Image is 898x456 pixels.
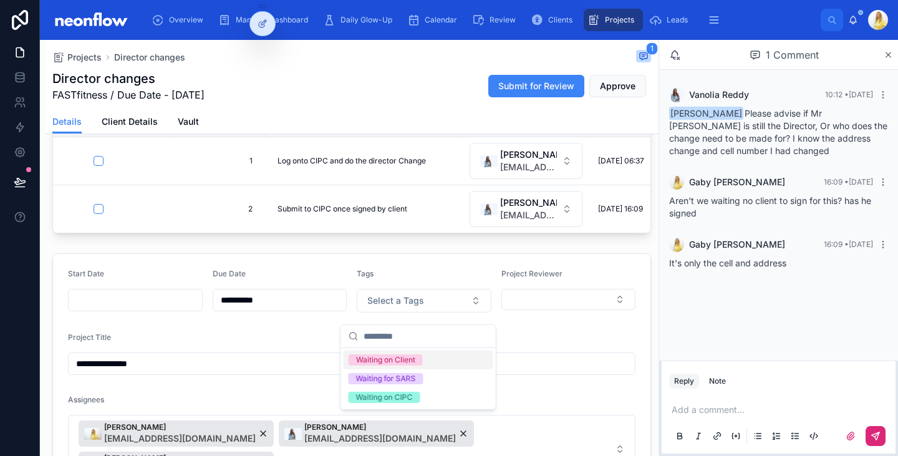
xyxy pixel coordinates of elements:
[425,15,457,25] span: Calendar
[470,143,582,179] button: Select Button
[498,80,574,92] span: Submit for Review
[584,9,643,31] a: Projects
[104,432,256,445] span: [EMAIL_ADDRESS][DOMAIN_NAME]
[669,195,871,218] span: Aren't we waiting no client to sign for this? has he signed
[598,156,644,166] span: [DATE] 06:37
[104,422,256,432] span: [PERSON_NAME]
[178,110,199,135] a: Vault
[704,374,731,389] button: Note
[825,90,873,99] span: 10:12 • [DATE]
[669,374,699,389] button: Reply
[667,15,688,25] span: Leads
[490,15,516,25] span: Review
[357,289,491,313] button: Select Button
[52,51,102,64] a: Projects
[169,15,203,25] span: Overview
[468,9,524,31] a: Review
[79,420,274,447] button: Unselect 1
[236,15,308,25] span: Manager Dashboard
[500,196,557,209] span: [PERSON_NAME]
[367,294,424,307] span: Select a Tags
[356,373,416,384] div: Waiting for SARS
[67,51,102,64] span: Projects
[52,115,82,128] span: Details
[605,15,634,25] span: Projects
[824,177,873,187] span: 16:09 • [DATE]
[68,332,111,342] span: Project Title
[500,209,557,221] span: [EMAIL_ADDRESS][DOMAIN_NAME]
[548,15,572,25] span: Clients
[142,6,821,34] div: scrollable content
[470,191,582,227] button: Select Button
[178,115,199,128] span: Vault
[669,258,786,268] span: It's only the cell and address
[645,9,697,31] a: Leads
[500,161,557,173] span: [EMAIL_ADDRESS][DOMAIN_NAME]
[356,392,413,403] div: Waiting on CIPC
[102,110,158,135] a: Client Details
[766,47,819,62] span: 1 Comment
[215,9,317,31] a: Manager Dashboard
[669,107,743,120] span: [PERSON_NAME]
[357,269,374,278] span: Tags
[213,269,246,278] span: Due Date
[68,269,104,278] span: Start Date
[319,9,401,31] a: Daily Glow-Up
[689,238,785,251] span: Gaby [PERSON_NAME]
[278,156,426,166] span: Log onto CIPC and do the director Change
[304,432,456,445] span: [EMAIL_ADDRESS][DOMAIN_NAME]
[646,42,658,55] span: 1
[636,50,651,65] button: 1
[669,108,887,156] span: Please advise if Mr [PERSON_NAME] is still the Director, Or who does the change need to be made f...
[278,204,407,214] span: Submit to CIPC once signed by client
[488,75,584,97] button: Submit for Review
[589,75,646,97] button: Approve
[527,9,581,31] a: Clients
[184,204,253,214] span: 2
[598,204,643,214] span: [DATE] 16:09
[52,87,205,102] span: FASTfitness / Due Date - [DATE]
[341,348,496,409] div: Suggestions
[501,289,636,310] button: Select Button
[340,15,392,25] span: Daily Glow-Up
[114,51,185,64] a: Director changes
[304,422,456,432] span: [PERSON_NAME]
[824,240,873,249] span: 16:09 • [DATE]
[68,395,104,404] span: Assignees
[184,156,253,166] span: 1
[356,354,415,366] div: Waiting on Client
[52,70,205,87] h1: Director changes
[148,9,212,31] a: Overview
[501,269,562,278] span: Project Reviewer
[50,10,132,30] img: App logo
[102,115,158,128] span: Client Details
[279,420,474,447] button: Unselect 2
[689,89,749,101] span: Vanolia Reddy
[403,9,466,31] a: Calendar
[689,176,785,188] span: Gaby [PERSON_NAME]
[500,148,557,161] span: [PERSON_NAME]
[709,376,726,386] div: Note
[52,110,82,134] a: Details
[600,80,635,92] span: Approve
